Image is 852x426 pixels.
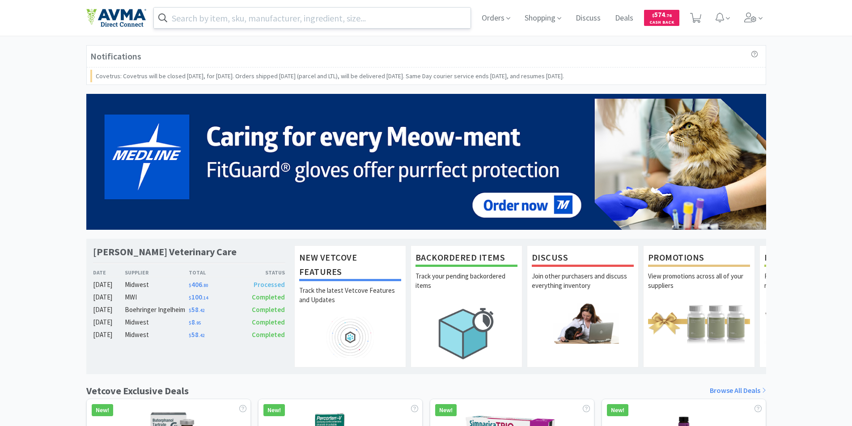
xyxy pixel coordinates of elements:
div: MWI [125,292,189,303]
span: Cash Back [649,20,674,26]
span: Completed [252,293,285,301]
h1: [PERSON_NAME] Veterinary Care [93,245,237,258]
div: [DATE] [93,304,125,315]
p: View promotions across all of your suppliers [648,271,750,303]
div: Total [189,268,237,277]
div: Supplier [125,268,189,277]
a: DiscussJoin other purchasers and discuss everything inventory [527,245,639,367]
img: 5b85490d2c9a43ef9873369d65f5cc4c_481.png [86,94,766,230]
h3: Notifications [90,49,141,63]
img: hero_promotions.png [648,303,750,343]
img: e4e33dab9f054f5782a47901c742baa9_102.png [86,8,146,27]
p: Track the latest Vetcove Features and Updates [299,286,401,317]
a: Deals [611,14,637,22]
span: $ [189,295,191,301]
div: [DATE] [93,279,125,290]
span: Completed [252,330,285,339]
img: hero_backorders.png [415,303,517,364]
a: Browse All Deals [710,385,766,396]
span: $ [189,308,191,313]
input: Search by item, sku, manufacturer, ingredient, size... [154,8,471,28]
img: hero_feature_roadmap.png [299,317,401,358]
span: 574 [652,10,672,19]
a: [DATE]Midwest$406.80Processed [93,279,285,290]
a: New Vetcove FeaturesTrack the latest Vetcove Features and Updates [294,245,406,367]
span: . 42 [199,308,204,313]
span: $ [189,320,191,326]
span: 8 [189,318,201,326]
a: [DATE]Boehringer Ingelheim$58.42Completed [93,304,285,315]
span: . 80 [202,283,208,288]
a: PromotionsView promotions across all of your suppliers [643,245,755,367]
h1: Vetcove Exclusive Deals [86,383,189,399]
span: Completed [252,318,285,326]
a: [DATE]MWI$100.14Completed [93,292,285,303]
div: Midwest [125,329,189,340]
span: $ [652,13,654,18]
div: Boehringer Ingelheim [125,304,189,315]
h1: Backordered Items [415,250,517,267]
p: Track your pending backordered items [415,271,517,303]
span: $ [189,283,191,288]
img: hero_discuss.png [532,303,634,343]
span: 406 [189,280,208,289]
div: [DATE] [93,292,125,303]
span: Processed [254,280,285,289]
a: [DATE]Midwest$58.42Completed [93,329,285,340]
a: Discuss [572,14,604,22]
a: $574.76Cash Back [644,6,679,30]
span: . 14 [202,295,208,301]
a: Backordered ItemsTrack your pending backordered items [411,245,522,367]
div: Midwest [125,317,189,328]
span: $ [189,333,191,338]
h1: Promotions [648,250,750,267]
span: Completed [252,305,285,314]
span: . 42 [199,333,204,338]
span: . 76 [665,13,672,18]
p: Join other purchasers and discuss everything inventory [532,271,634,303]
div: Status [237,268,285,277]
div: Date [93,268,125,277]
h1: Discuss [532,250,634,267]
a: [DATE]Midwest$8.95Completed [93,317,285,328]
span: 58 [189,305,204,314]
p: Covetrus: Covetrus will be closed [DATE], for [DATE]. Orders shipped [DATE] (parcel and LTL), wil... [96,71,564,81]
span: 58 [189,330,204,339]
h1: New Vetcove Features [299,250,401,281]
span: . 95 [195,320,201,326]
div: Midwest [125,279,189,290]
div: [DATE] [93,329,125,340]
div: [DATE] [93,317,125,328]
span: 100 [189,293,208,301]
